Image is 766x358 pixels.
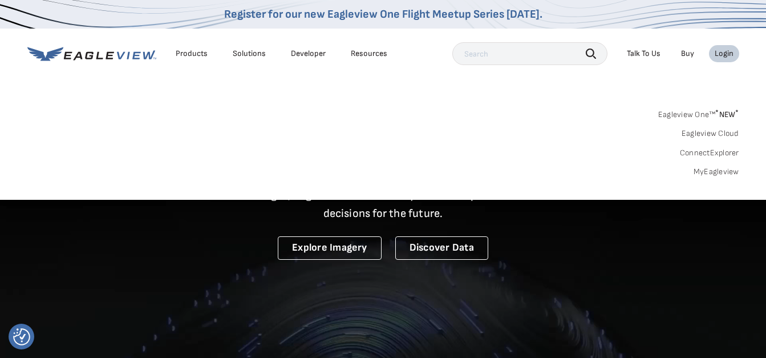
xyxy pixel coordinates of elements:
a: Discover Data [395,236,488,260]
button: Consent Preferences [13,328,30,345]
div: Login [715,49,733,59]
div: Resources [351,49,387,59]
a: Eagleview One™*NEW* [658,106,739,119]
a: Explore Imagery [278,236,382,260]
a: Register for our new Eagleview One Flight Meetup Series [DATE]. [224,7,542,21]
a: Developer [291,49,326,59]
img: Revisit consent button [13,328,30,345]
div: Talk To Us [627,49,660,59]
input: Search [452,42,607,65]
span: NEW [715,110,739,119]
a: MyEagleview [694,167,739,177]
a: ConnectExplorer [680,148,739,158]
div: Products [176,49,208,59]
a: Buy [681,49,694,59]
div: Solutions [233,49,266,59]
a: Eagleview Cloud [682,128,739,139]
